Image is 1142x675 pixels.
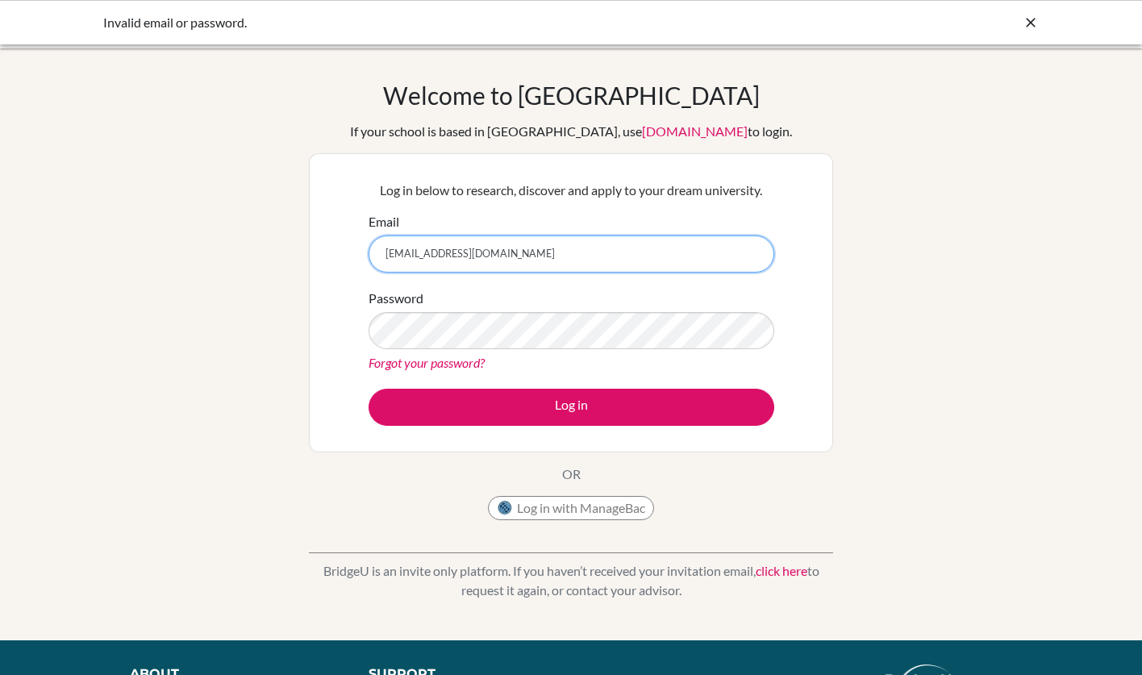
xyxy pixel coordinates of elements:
[369,389,774,426] button: Log in
[309,561,833,600] p: BridgeU is an invite only platform. If you haven’t received your invitation email, to request it ...
[383,81,760,110] h1: Welcome to [GEOGRAPHIC_DATA]
[488,496,654,520] button: Log in with ManageBac
[369,355,485,370] a: Forgot your password?
[562,465,581,484] p: OR
[756,563,807,578] a: click here
[369,289,423,308] label: Password
[369,181,774,200] p: Log in below to research, discover and apply to your dream university.
[369,212,399,231] label: Email
[350,122,792,141] div: If your school is based in [GEOGRAPHIC_DATA], use to login.
[103,13,797,32] div: Invalid email or password.
[642,123,748,139] a: [DOMAIN_NAME]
